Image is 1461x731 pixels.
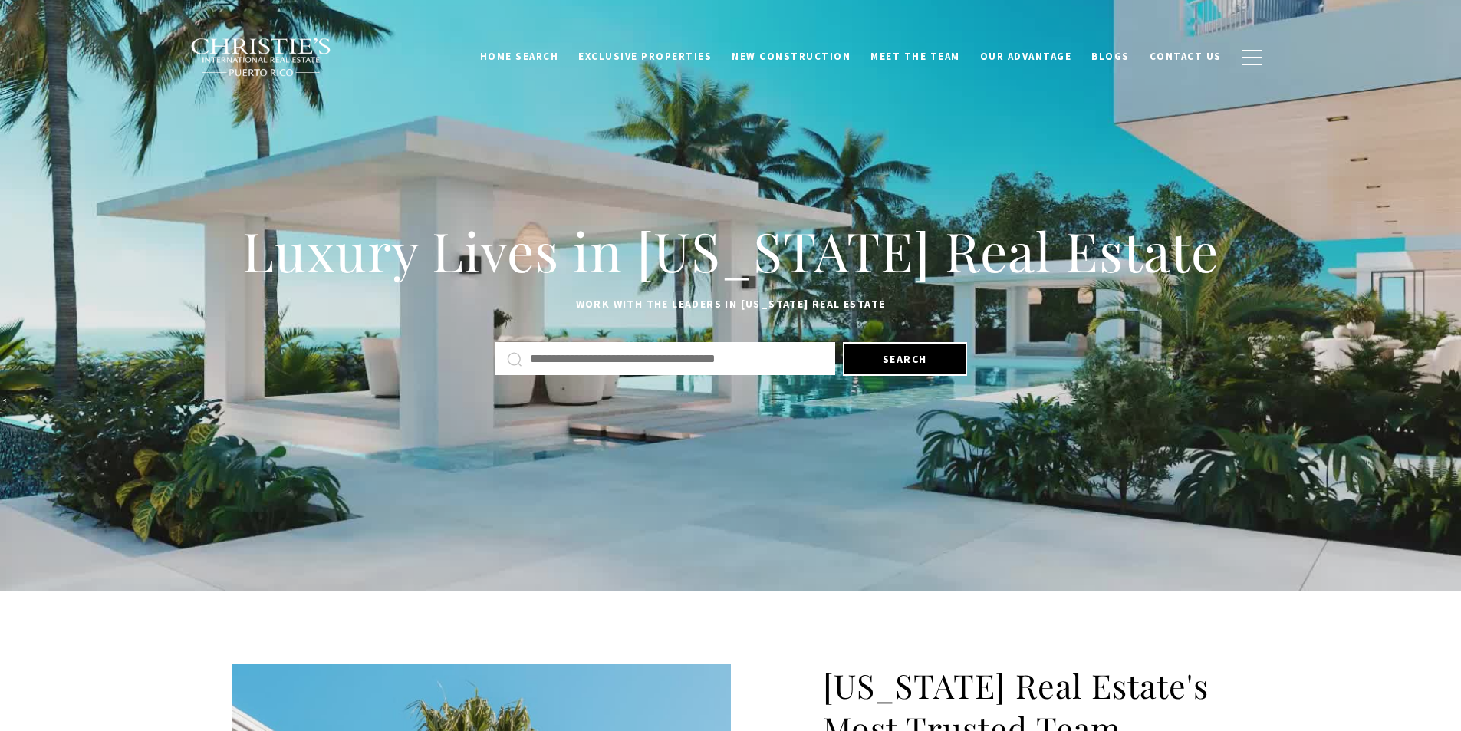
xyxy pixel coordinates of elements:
[190,38,333,77] img: Christie's International Real Estate black text logo
[470,42,569,71] a: Home Search
[860,42,970,71] a: Meet the Team
[843,342,967,376] button: Search
[232,295,1229,314] p: Work with the leaders in [US_STATE] Real Estate
[1150,50,1222,63] span: Contact Us
[1081,42,1140,71] a: Blogs
[568,42,722,71] a: Exclusive Properties
[732,50,851,63] span: New Construction
[1091,50,1130,63] span: Blogs
[578,50,712,63] span: Exclusive Properties
[980,50,1072,63] span: Our Advantage
[970,42,1082,71] a: Our Advantage
[722,42,860,71] a: New Construction
[232,217,1229,285] h1: Luxury Lives in [US_STATE] Real Estate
